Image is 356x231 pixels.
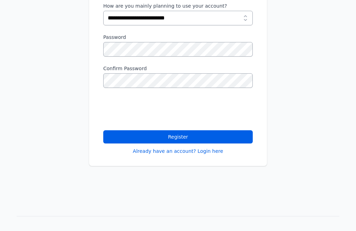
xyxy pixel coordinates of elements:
button: Register [103,130,253,143]
iframe: reCAPTCHA [103,96,209,123]
label: Password [103,34,253,41]
a: Already have an account? Login here [133,148,223,155]
label: How are you mainly planning to use your account? [103,2,253,9]
label: Confirm Password [103,65,253,72]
